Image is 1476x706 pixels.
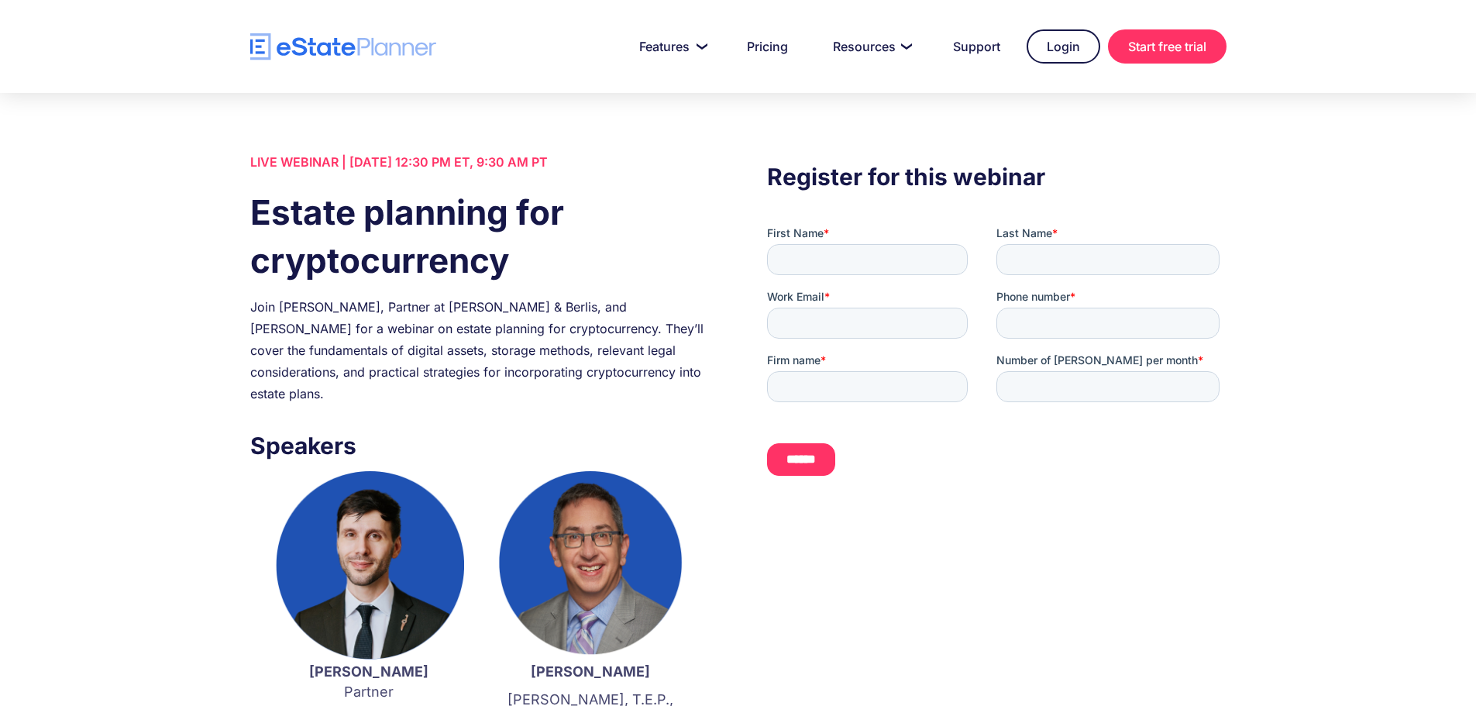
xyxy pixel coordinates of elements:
[728,31,807,62] a: Pricing
[250,151,709,173] div: LIVE WEBINAR | [DATE] 12:30 PM ET, 9:30 AM PT
[250,188,709,284] h1: Estate planning for cryptocurrency
[250,296,709,405] div: Join [PERSON_NAME], Partner at [PERSON_NAME] & Berlis, and [PERSON_NAME] for a webinar on estate ...
[767,226,1226,489] iframe: Form 0
[1027,29,1100,64] a: Login
[309,663,428,680] strong: [PERSON_NAME]
[767,159,1226,195] h3: Register for this webinar
[1108,29,1227,64] a: Start free trial
[934,31,1019,62] a: Support
[274,662,464,702] p: Partner
[531,663,650,680] strong: [PERSON_NAME]
[621,31,721,62] a: Features
[814,31,927,62] a: Resources
[250,33,436,60] a: home
[250,428,709,463] h3: Speakers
